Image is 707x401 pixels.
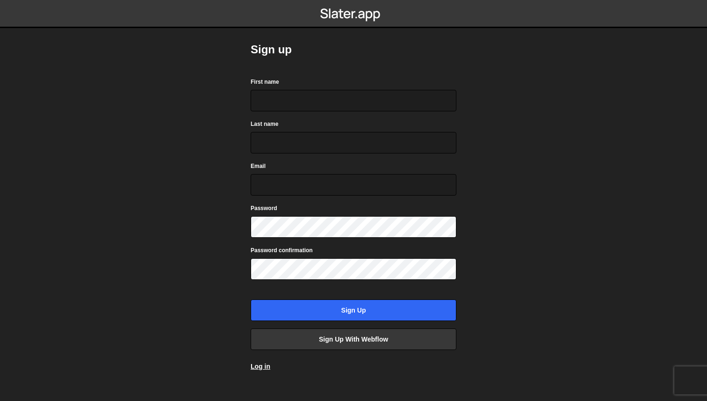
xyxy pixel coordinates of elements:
[251,246,313,255] label: Password confirmation
[251,328,456,350] a: Sign up with Webflow
[251,42,456,57] h2: Sign up
[251,77,279,87] label: First name
[251,119,278,129] label: Last name
[251,363,270,370] a: Log in
[251,161,266,171] label: Email
[251,299,456,321] input: Sign up
[251,204,277,213] label: Password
